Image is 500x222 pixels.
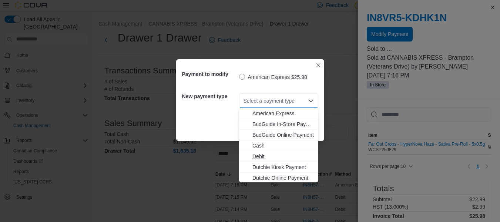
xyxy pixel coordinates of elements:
[252,131,314,139] span: BudGuide Online Payment
[239,173,318,183] button: Dutchie Online Payment
[252,153,314,160] span: Debit
[239,162,318,173] button: Dutchie Kiosk Payment
[239,151,318,162] button: Debit
[182,89,238,104] h5: New payment type
[308,98,314,104] button: Close list of options
[239,108,318,119] button: American Express
[239,130,318,140] button: BudGuide Online Payment
[252,163,314,171] span: Dutchie Kiosk Payment
[182,67,238,82] h5: Payment to modify
[314,61,323,70] button: Closes this modal window
[239,119,318,130] button: BudGuide In-Store Payment
[252,142,314,149] span: Cash
[252,120,314,128] span: BudGuide In-Store Payment
[239,73,307,82] label: American Express $25.98
[252,174,314,182] span: Dutchie Online Payment
[252,110,314,117] span: American Express
[239,140,318,151] button: Cash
